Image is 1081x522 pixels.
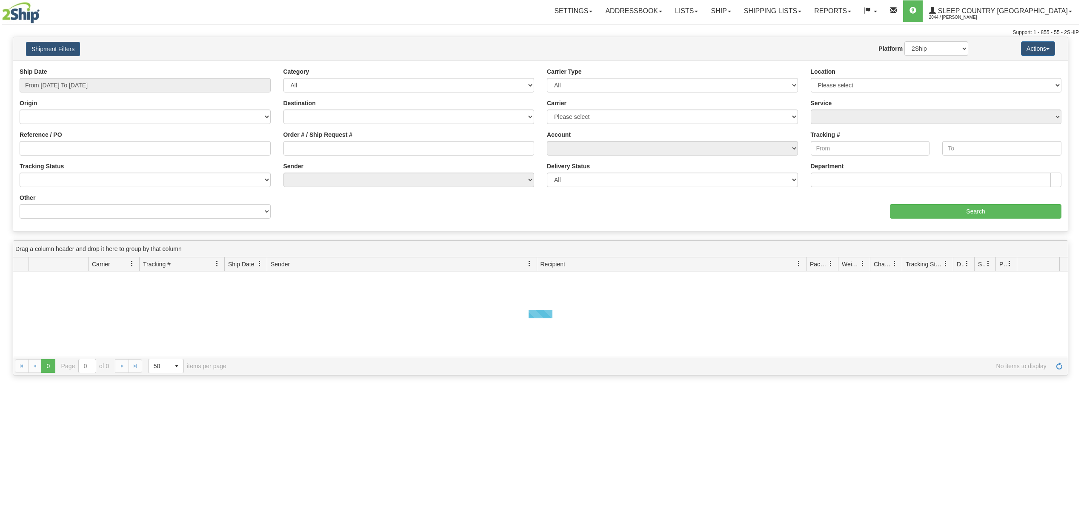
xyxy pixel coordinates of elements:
label: Tracking Status [20,162,64,170]
a: Charge filter column settings [887,257,902,271]
a: Weight filter column settings [855,257,870,271]
label: Sender [283,162,303,170]
span: 50 [154,362,165,370]
a: Recipient filter column settings [792,257,806,271]
a: Delivery Status filter column settings [960,257,974,271]
label: Carrier Type [547,67,581,76]
label: Reference / PO [20,130,62,139]
a: Sleep Country [GEOGRAPHIC_DATA] 2044 / [PERSON_NAME] [923,0,1078,22]
span: Page sizes drop down [148,359,184,373]
button: Shipment Filters [26,42,80,56]
button: Actions [1021,41,1055,56]
iframe: chat widget [1061,217,1080,304]
a: Settings [548,0,599,22]
label: Destination [283,99,316,107]
span: Recipient [540,260,565,268]
span: Tracking Status [906,260,943,268]
a: Ship Date filter column settings [252,257,267,271]
span: items per page [148,359,226,373]
a: Packages filter column settings [824,257,838,271]
label: Account [547,130,571,139]
label: Ship Date [20,67,47,76]
a: Lists [669,0,704,22]
label: Department [811,162,844,170]
span: Ship Date [228,260,254,268]
label: Tracking # [811,130,840,139]
span: Charge [874,260,892,268]
a: Tracking # filter column settings [210,257,224,271]
label: Platform [878,44,903,53]
a: Reports [808,0,858,22]
a: Carrier filter column settings [125,257,139,271]
label: Carrier [547,99,566,107]
a: Tracking Status filter column settings [938,257,953,271]
input: From [811,141,930,156]
span: Packages [810,260,828,268]
span: Pickup Status [999,260,1007,268]
span: Delivery Status [957,260,964,268]
span: Page 0 [41,359,55,373]
input: Search [890,204,1061,219]
a: Addressbook [599,0,669,22]
span: No items to display [238,363,1047,369]
a: Ship [704,0,737,22]
a: Sender filter column settings [522,257,537,271]
span: select [170,359,183,373]
input: To [942,141,1061,156]
div: Support: 1 - 855 - 55 - 2SHIP [2,29,1079,36]
span: Sender [271,260,290,268]
label: Location [811,67,835,76]
a: Shipping lists [738,0,808,22]
div: grid grouping header [13,241,1068,257]
span: Weight [842,260,860,268]
span: Shipment Issues [978,260,985,268]
span: Page of 0 [61,359,109,373]
label: Category [283,67,309,76]
img: logo2044.jpg [2,2,40,23]
span: Carrier [92,260,110,268]
label: Delivery Status [547,162,590,170]
label: Origin [20,99,37,107]
span: 2044 / [PERSON_NAME] [929,13,993,22]
a: Shipment Issues filter column settings [981,257,995,271]
span: Sleep Country [GEOGRAPHIC_DATA] [936,7,1068,14]
a: Refresh [1052,359,1066,373]
a: Pickup Status filter column settings [1002,257,1017,271]
label: Other [20,193,35,202]
span: Tracking # [143,260,171,268]
label: Service [811,99,832,107]
label: Order # / Ship Request # [283,130,353,139]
